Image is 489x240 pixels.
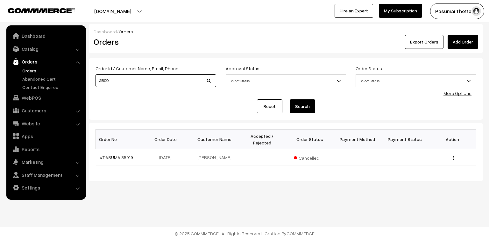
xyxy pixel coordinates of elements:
a: Customers [8,105,84,116]
th: Order Date [143,130,191,149]
span: Orders [119,29,133,34]
a: #PASUMAI35919 [100,155,133,160]
a: Abandoned Cart [21,76,84,82]
a: Reset [257,99,282,113]
a: Marketing [8,156,84,168]
a: COMMMERCE [287,231,315,236]
label: Approval Status [226,65,259,72]
img: user [471,6,481,16]
a: Contact Enquires [21,84,84,90]
h2: Orders [94,37,216,47]
img: Menu [453,156,454,160]
span: Select Status [226,74,346,87]
a: Website [8,118,84,129]
a: Dashboard [8,30,84,42]
a: COMMMERCE [8,6,64,14]
th: Payment Status [381,130,429,149]
img: COMMMERCE [8,8,75,13]
a: More Options [443,90,471,96]
a: Reports [8,143,84,155]
a: Hire an Expert [335,4,373,18]
a: My Subscription [379,4,422,18]
span: Select Status [356,74,476,87]
label: Order Status [356,65,382,72]
a: Dashboard [94,29,117,34]
a: Add Order [448,35,478,49]
a: Staff Management [8,169,84,181]
td: - [381,149,429,165]
th: Order Status [286,130,333,149]
th: Action [429,130,476,149]
td: [DATE] [143,149,191,165]
td: - [238,149,286,165]
td: [PERSON_NAME] [191,149,238,165]
a: Orders [21,67,84,74]
th: Accepted / Rejected [238,130,286,149]
span: Select Status [356,75,476,86]
button: [DOMAIN_NAME] [72,3,153,19]
button: Export Orders [405,35,443,49]
button: Search [290,99,315,113]
a: WebPOS [8,92,84,103]
a: Orders [8,56,84,67]
span: Cancelled [294,153,326,161]
th: Customer Name [191,130,238,149]
a: Catalog [8,43,84,55]
button: Pasumai Thotta… [430,3,484,19]
span: Select Status [226,75,346,86]
div: / [94,28,478,35]
th: Order No [96,130,143,149]
th: Payment Method [333,130,381,149]
a: Settings [8,182,84,193]
input: Order Id / Customer Name / Customer Email / Customer Phone [96,74,216,87]
a: Apps [8,130,84,142]
label: Order Id / Customer Name, Email, Phone [96,65,178,72]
